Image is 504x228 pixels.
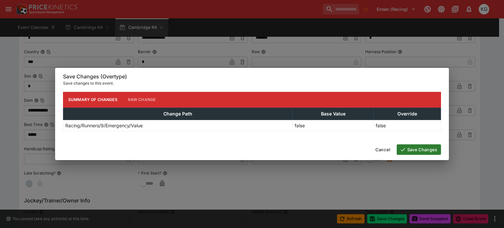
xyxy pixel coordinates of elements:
th: Base Value [293,108,374,120]
button: Cancel [371,144,394,155]
th: Override [374,108,441,120]
button: Raw Change [123,92,161,108]
button: Save Changes [397,144,441,155]
th: Change Path [63,108,293,120]
p: Save changes to this event. [63,80,441,87]
td: false [293,120,374,131]
button: Summary of Changes [63,92,123,108]
p: Racing/Runners/9/Emergency/Value [65,122,143,129]
td: false [374,120,441,131]
h6: Save Changes (Overtype) [63,73,441,80]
